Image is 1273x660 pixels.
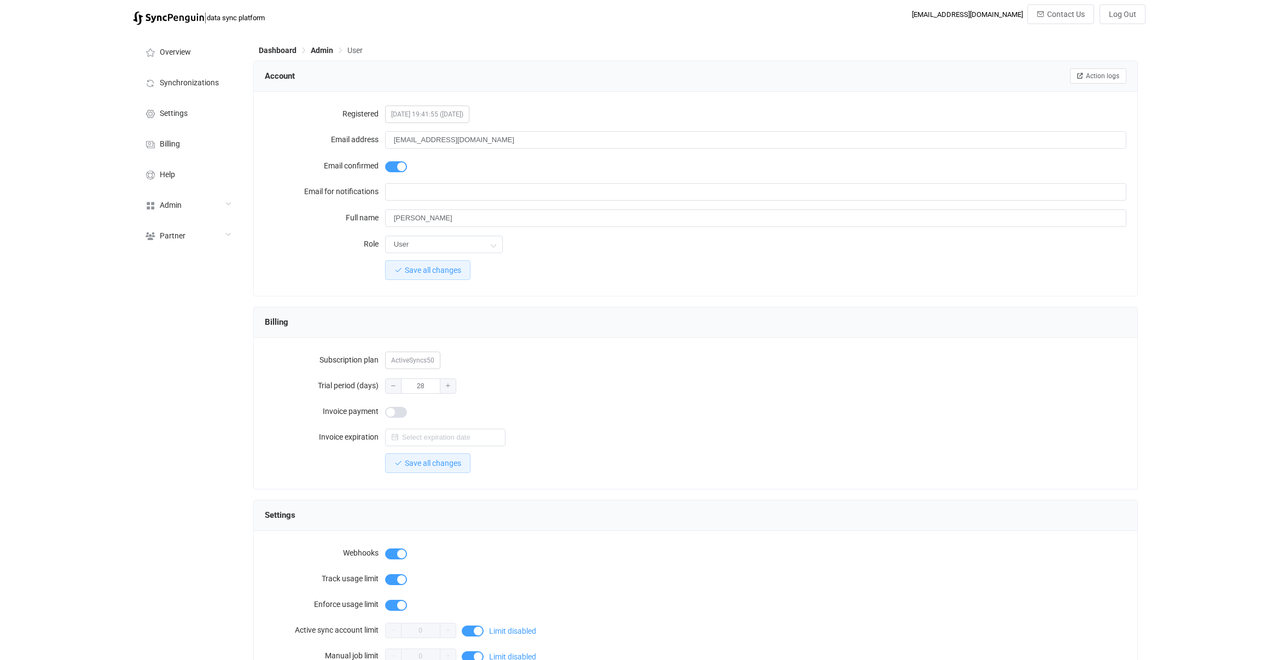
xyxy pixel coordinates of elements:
[1109,10,1136,19] span: Log Out
[133,10,265,25] a: |data sync platform
[1100,4,1146,24] button: Log Out
[160,48,191,57] span: Overview
[160,79,219,87] span: Synchronizations
[1047,10,1085,19] span: Contact Us
[133,67,242,97] a: Synchronizations
[133,97,242,128] a: Settings
[133,36,242,67] a: Overview
[160,171,175,179] span: Help
[160,232,185,241] span: Partner
[259,46,297,55] span: Dashboard
[347,46,363,55] span: User
[259,46,363,54] div: Breadcrumb
[133,11,204,25] img: syncpenguin.svg
[912,10,1023,19] div: [EMAIL_ADDRESS][DOMAIN_NAME]
[160,140,180,149] span: Billing
[207,14,265,22] span: data sync platform
[311,46,333,55] span: Admin
[1027,4,1094,24] button: Contact Us
[204,10,207,25] span: |
[160,201,182,210] span: Admin
[133,128,242,159] a: Billing
[160,109,188,118] span: Settings
[133,159,242,189] a: Help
